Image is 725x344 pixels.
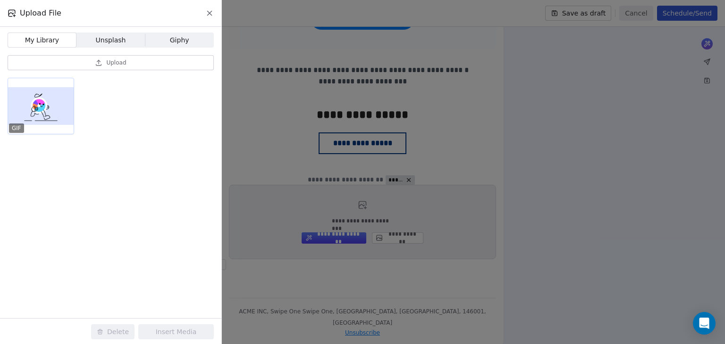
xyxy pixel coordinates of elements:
[20,8,61,19] span: Upload File
[106,59,126,66] span: Upload
[138,324,214,339] button: Insert Media
[96,35,126,45] span: Unsplash
[170,35,189,45] span: Giphy
[12,124,21,132] p: GIF
[91,324,135,339] button: Delete
[693,312,716,335] div: Open Intercom Messenger
[8,55,214,70] button: Upload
